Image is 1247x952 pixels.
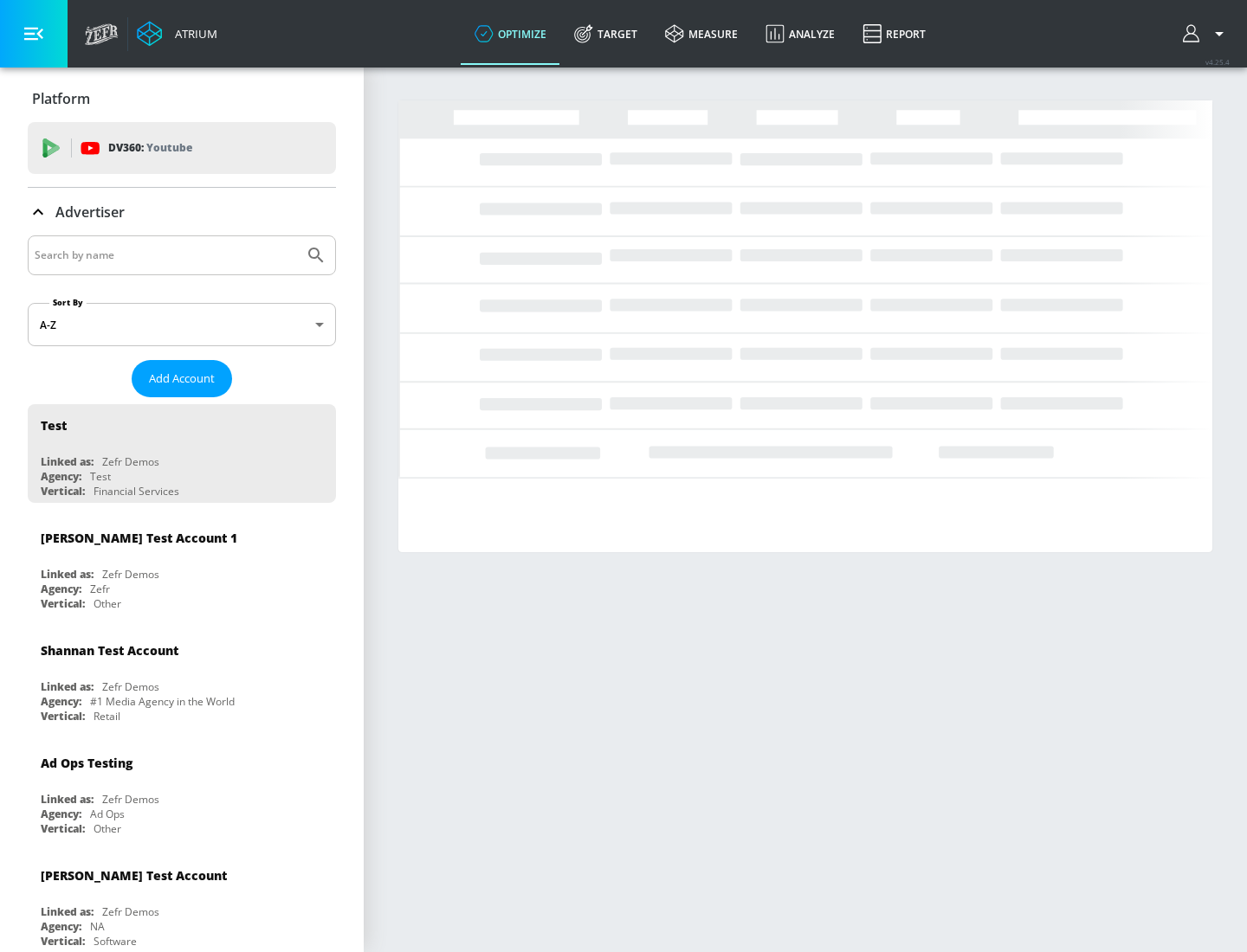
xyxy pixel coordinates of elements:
[102,567,159,582] div: Zefr Demos
[94,821,121,836] div: Other
[132,360,232,397] button: Add Account
[41,484,85,499] div: Vertical:
[168,26,217,42] div: Atrium
[94,484,179,499] div: Financial Services
[41,582,81,596] div: Agency:
[461,3,560,65] a: optimize
[41,755,132,771] div: Ad Ops Testing
[108,138,192,158] p: DV360:
[41,867,227,884] div: [PERSON_NAME] Test Account
[41,642,178,659] div: Shannan Test Account
[41,469,81,484] div: Agency:
[149,369,215,389] span: Add Account
[94,934,137,949] div: Software
[41,934,85,949] div: Vertical:
[1205,57,1230,67] span: v 4.25.4
[94,709,120,724] div: Retail
[28,74,336,123] div: Platform
[41,694,81,709] div: Agency:
[49,297,87,308] label: Sort By
[41,919,81,934] div: Agency:
[41,709,85,724] div: Vertical:
[137,21,217,47] a: Atrium
[41,821,85,836] div: Vertical:
[55,203,125,222] p: Advertiser
[651,3,752,65] a: measure
[146,138,192,157] p: Youtube
[28,629,336,728] div: Shannan Test AccountLinked as:Zefr DemosAgency:#1 Media Agency in the WorldVertical:Retail
[90,582,110,596] div: Zefr
[90,694,235,709] div: #1 Media Agency in the World
[28,742,336,840] div: Ad Ops TestingLinked as:Zefr DemosAgency:Ad OpsVertical:Other
[32,89,90,108] p: Platform
[94,596,121,611] div: Other
[90,469,111,484] div: Test
[102,904,159,919] div: Zefr Demos
[90,807,125,821] div: Ad Ops
[102,792,159,807] div: Zefr Demos
[41,567,94,582] div: Linked as:
[41,807,81,821] div: Agency:
[560,3,651,65] a: Target
[41,454,94,469] div: Linked as:
[35,244,297,267] input: Search by name
[41,904,94,919] div: Linked as:
[28,303,336,346] div: A-Z
[849,3,940,65] a: Report
[90,919,105,934] div: NA
[41,417,67,434] div: Test
[28,517,336,615] div: [PERSON_NAME] Test Account 1Linked as:Zefr DemosAgency:ZefrVertical:Other
[41,792,94,807] div: Linked as:
[102,679,159,694] div: Zefr Demos
[41,679,94,694] div: Linked as:
[28,404,336,503] div: TestLinked as:Zefr DemosAgency:TestVertical:Financial Services
[28,188,336,236] div: Advertiser
[41,596,85,611] div: Vertical:
[102,454,159,469] div: Zefr Demos
[41,530,237,546] div: [PERSON_NAME] Test Account 1
[752,3,849,65] a: Analyze
[28,122,336,174] div: DV360: Youtube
